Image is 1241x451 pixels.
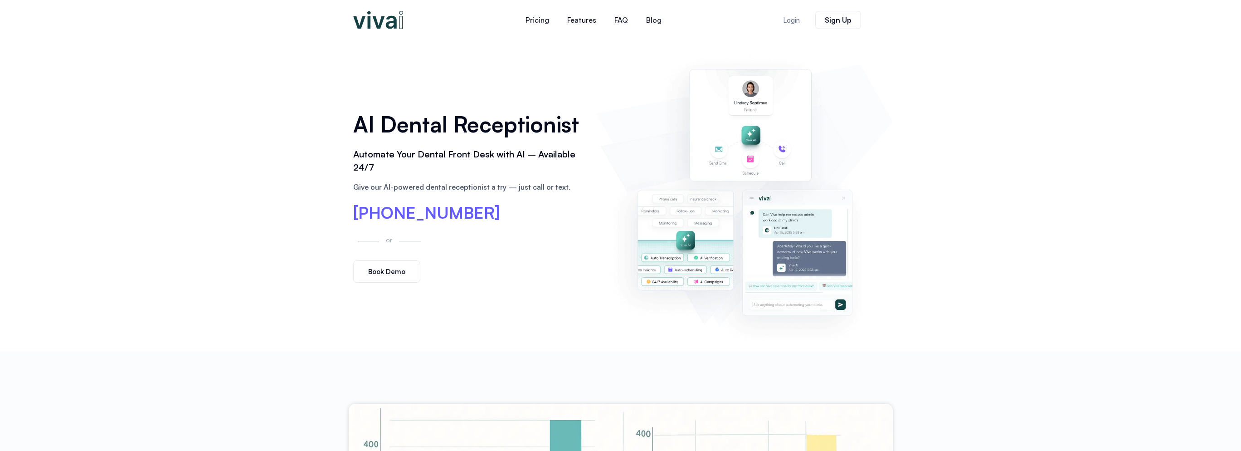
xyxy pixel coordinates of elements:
span: Login [783,17,800,24]
a: Book Demo [353,260,420,283]
a: Blog [637,9,671,31]
a: Pricing [516,9,558,31]
h1: AI Dental Receptionist [353,108,587,140]
span: Book Demo [368,268,405,275]
a: FAQ [605,9,637,31]
p: or [384,235,394,245]
nav: Menu [462,9,725,31]
h2: Automate Your Dental Front Desk with AI – Available 24/7 [353,148,587,174]
img: AI dental receptionist dashboard – virtual receptionist dental office [600,49,888,342]
a: Login [772,11,811,29]
span: Sign Up [825,16,852,24]
a: Features [558,9,605,31]
a: [PHONE_NUMBER] [353,205,500,221]
a: Sign Up [815,11,861,29]
p: Give our AI-powered dental receptionist a try — just call or text. [353,181,587,192]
